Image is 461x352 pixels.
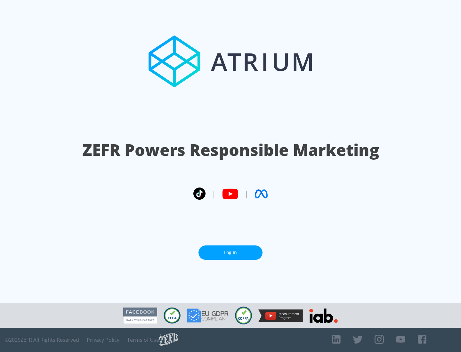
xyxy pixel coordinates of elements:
h1: ZEFR Powers Responsible Marketing [82,139,379,161]
span: | [245,189,248,199]
span: © 2025 ZEFR All Rights Reserved [5,337,79,343]
img: Facebook Marketing Partner [123,308,157,324]
a: Log In [198,245,263,260]
img: GDPR Compliant [187,308,229,323]
img: CCPA Compliant [164,308,181,324]
img: COPPA Compliant [235,307,252,324]
a: Terms of Use [127,337,159,343]
span: | [212,189,216,199]
a: Privacy Policy [87,337,119,343]
img: IAB [309,308,338,323]
img: YouTube Measurement Program [258,309,303,322]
